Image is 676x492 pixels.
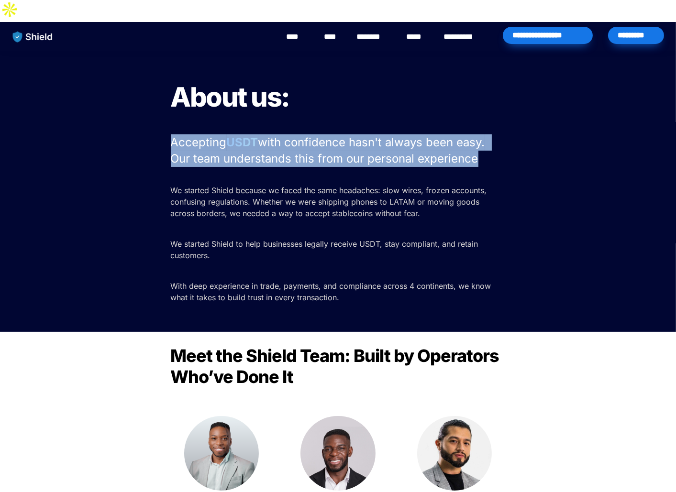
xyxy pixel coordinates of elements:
[171,135,227,149] span: Accepting
[171,135,488,165] span: with confidence hasn't always been easy. Our team understands this from our personal experience
[171,239,481,260] span: We started Shield to help businesses legally receive USDT, stay compliant, and retain customers.
[171,186,489,218] span: We started Shield because we faced the same headaches: slow wires, frozen accounts, confusing reg...
[171,81,290,113] span: About us:
[227,135,258,149] strong: USDT
[171,345,503,387] span: Meet the Shield Team: Built by Operators Who’ve Done It
[8,27,57,47] img: website logo
[171,281,494,302] span: With deep experience in trade, payments, and compliance across 4 continents, we know what it take...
